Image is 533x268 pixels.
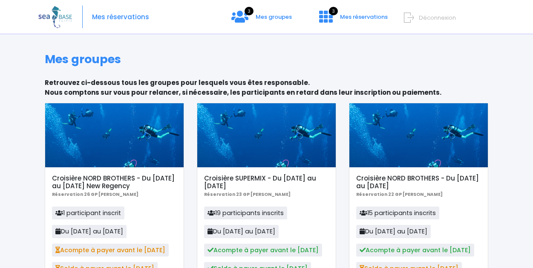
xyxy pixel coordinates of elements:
p: Retrouvez ci-dessous tous les groupes pour lesquels vous êtes responsable. Nous comptons sur vous... [45,78,488,97]
span: Du [DATE] au [DATE] [356,225,431,238]
span: Acompte à payer avant le [DATE] [204,244,322,256]
span: 3 [245,7,254,15]
h1: Mes groupes [45,52,488,66]
span: Du [DATE] au [DATE] [52,225,127,238]
a: 3 Mes réservations [312,16,393,24]
h5: Croisière NORD BROTHERS - Du [DATE] au [DATE] New Regency [52,175,176,190]
span: Acompte à payer avant le [DATE] [52,244,169,256]
a: 3 Mes groupes [225,16,299,24]
span: 1 participant inscrit [52,207,124,219]
span: Mes groupes [256,13,292,21]
h5: Croisière NORD BROTHERS - Du [DATE] au [DATE] [356,175,481,190]
span: Déconnexion [419,14,456,22]
b: Réservation 26 GP [PERSON_NAME] [52,191,138,198]
span: Du [DATE] au [DATE] [204,225,279,238]
span: 3 [329,7,338,15]
span: 19 participants inscrits [204,207,287,219]
b: Réservation 23 GP [PERSON_NAME] [204,191,291,198]
span: 15 participants inscrits [356,207,439,219]
h5: Croisière SUPERMIX - Du [DATE] au [DATE] [204,175,328,190]
span: Mes réservations [340,13,388,21]
span: Acompte à payer avant le [DATE] [356,244,474,256]
b: Réservation 22 GP [PERSON_NAME] [356,191,443,198]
